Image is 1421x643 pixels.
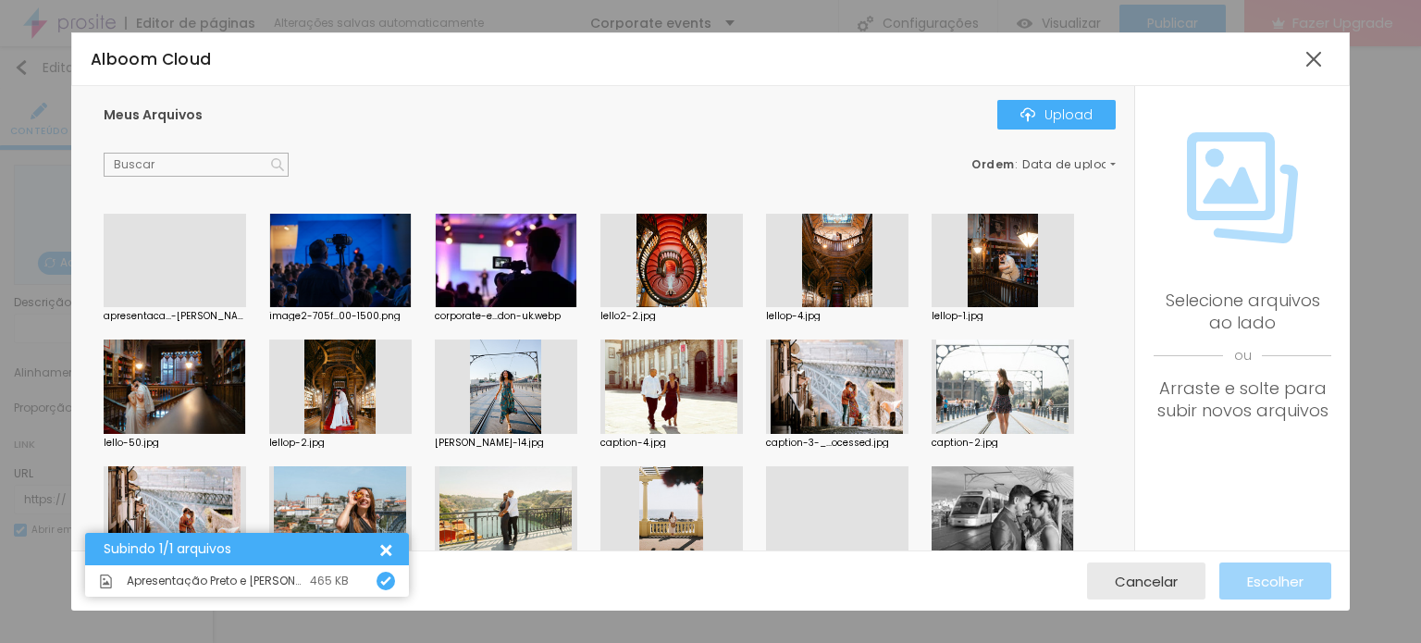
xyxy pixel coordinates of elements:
[1154,290,1331,422] div: Selecione arquivos ao lado Arraste e solte para subir novos arquivos
[932,312,1074,321] div: lellop-1.jpg
[1020,107,1035,122] img: Icone
[1020,107,1093,122] div: Upload
[1247,574,1304,589] span: Escolher
[310,575,349,587] div: 465 KB
[766,439,908,448] div: caption-3-_...ocessed.jpg
[104,542,377,556] div: Subindo 1/1 arquivos
[104,312,246,321] div: apresentaca...-[PERSON_NAME].jpg
[1115,574,1178,589] span: Cancelar
[932,439,1074,448] div: caption-2.jpg
[435,312,577,321] div: corporate-e...don-uk.webp
[271,158,284,171] img: Icone
[127,575,301,587] span: Apresentação Preto e [PERSON_NAME].jpg
[1087,563,1205,600] button: Cancelar
[104,153,289,177] input: Buscar
[99,575,113,588] img: Icone
[435,439,577,448] div: [PERSON_NAME]-14.jpg
[380,575,391,587] img: Icone
[1022,159,1118,170] span: Data de upload
[1219,563,1331,600] button: Escolher
[1154,334,1331,377] span: ou
[971,156,1015,172] span: Ordem
[1187,132,1298,243] img: Icone
[600,439,743,448] div: caption-4.jpg
[766,312,908,321] div: lellop-4.jpg
[91,48,212,70] span: Alboom Cloud
[600,312,743,321] div: lello2-2.jpg
[269,439,412,448] div: lellop-2.jpg
[269,312,412,321] div: image2-705f...00-1500.png
[104,439,246,448] div: lello-50.jpg
[104,105,203,124] span: Meus Arquivos
[997,100,1116,130] button: IconeUpload
[971,159,1116,170] div: :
